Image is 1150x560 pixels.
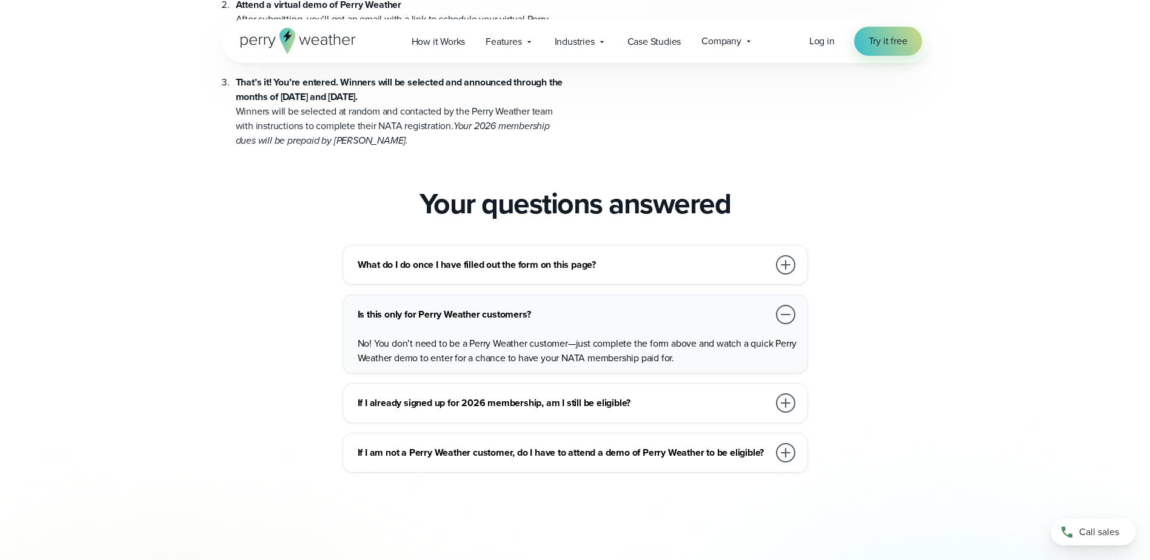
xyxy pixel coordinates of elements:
[358,445,769,460] h3: If I am not a Perry Weather customer, do I have to attend a demo of Perry Weather to be eligible?
[358,336,798,365] p: No! You don’t need to be a Perry Weather customer—just complete the form above and watch a quick ...
[809,34,835,48] a: Log in
[412,35,466,49] span: How it Works
[401,29,476,54] a: How it Works
[358,258,769,272] h3: What do I do once I have filled out the form on this page?
[1051,519,1135,545] a: Call sales
[617,29,692,54] a: Case Studies
[555,35,595,49] span: Industries
[854,27,922,56] a: Try it free
[420,187,731,221] h2: Your questions answered
[236,119,550,147] em: Your 2026 membership dues will be prepaid by [PERSON_NAME].
[701,34,741,48] span: Company
[486,35,521,49] span: Features
[236,75,563,104] strong: That’s it! You’re entered. Winners will be selected and announced through the months of [DATE] an...
[358,396,769,410] h3: If I already signed up for 2026 membership, am I still be eligible?
[358,307,769,322] h3: Is this only for Perry Weather customers?
[1079,525,1119,539] span: Call sales
[236,61,566,148] li: Winners will be selected at random and contacted by the Perry Weather team with instructions to c...
[869,34,908,48] span: Try it free
[627,35,681,49] span: Case Studies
